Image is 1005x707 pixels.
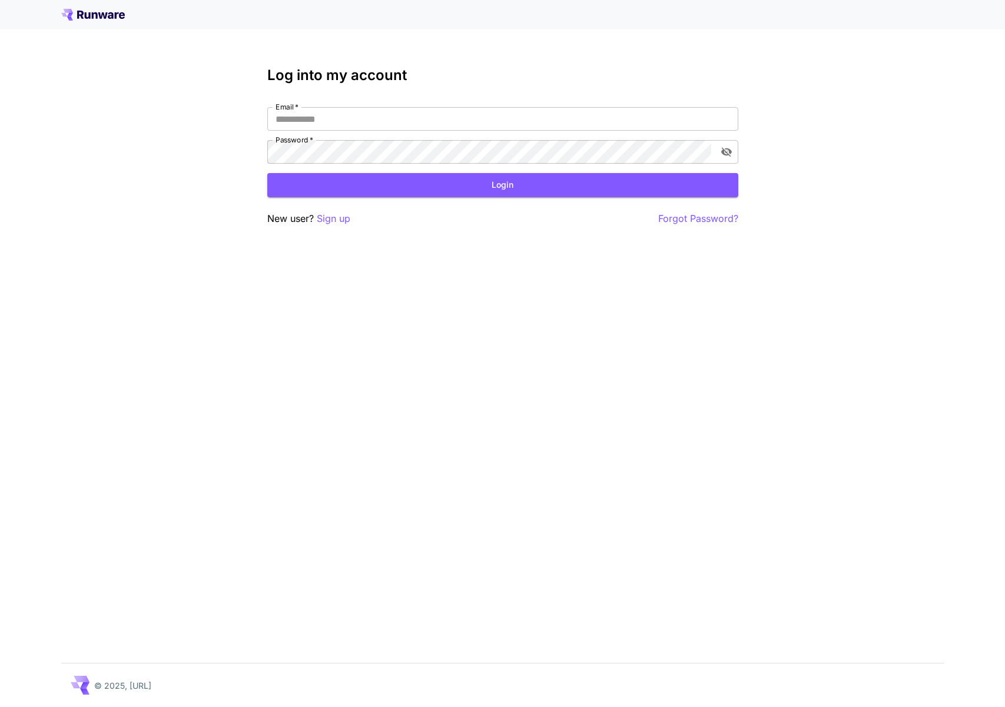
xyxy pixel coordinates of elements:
p: © 2025, [URL] [94,679,151,692]
button: Login [267,173,738,197]
h3: Log into my account [267,67,738,84]
label: Email [276,102,298,112]
button: Forgot Password? [658,211,738,226]
button: toggle password visibility [716,141,737,162]
button: Sign up [317,211,350,226]
p: New user? [267,211,350,226]
label: Password [276,135,313,145]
